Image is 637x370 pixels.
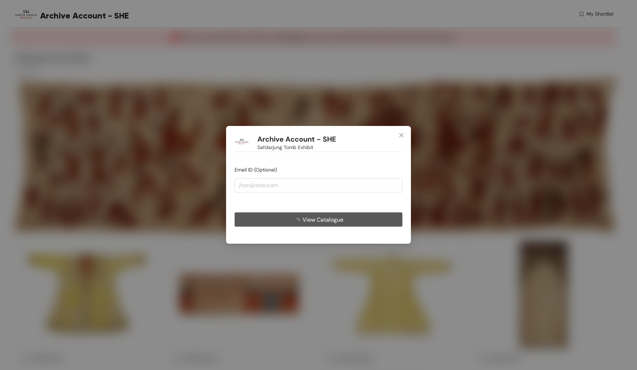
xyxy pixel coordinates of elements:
[303,215,343,224] span: View Catalogue
[392,126,411,145] button: Close
[235,134,249,149] img: Buyer Portal
[235,178,402,192] input: jhon@doe.com
[398,132,404,138] span: close
[257,135,336,144] h1: Archive Account - SHE
[235,213,402,227] button: View Catalogue
[257,144,313,152] span: Safdarjung Tomb Exhibit
[235,167,277,173] span: Email ID (Optional)
[294,218,303,224] span: loading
